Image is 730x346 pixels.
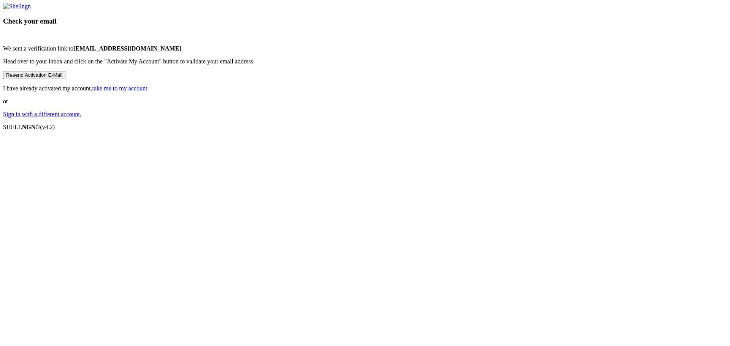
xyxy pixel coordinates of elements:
p: We sent a verification link to . [3,45,727,52]
button: Resend Activation E-Mail [3,71,65,79]
b: NGN [22,124,36,130]
span: SHELL © [3,124,55,130]
img: Shellngn [3,3,31,10]
p: I have already activated my account, [3,85,727,92]
p: Head over to your inbox and click on the "Activate My Account" button to validate your email addr... [3,58,727,65]
span: 4.2.0 [40,124,55,130]
a: Sign in with a different account. [3,111,81,117]
h3: Check your email [3,17,727,25]
b: [EMAIL_ADDRESS][DOMAIN_NAME] [73,45,181,52]
div: or [3,3,727,118]
a: take me to my account [92,85,148,92]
